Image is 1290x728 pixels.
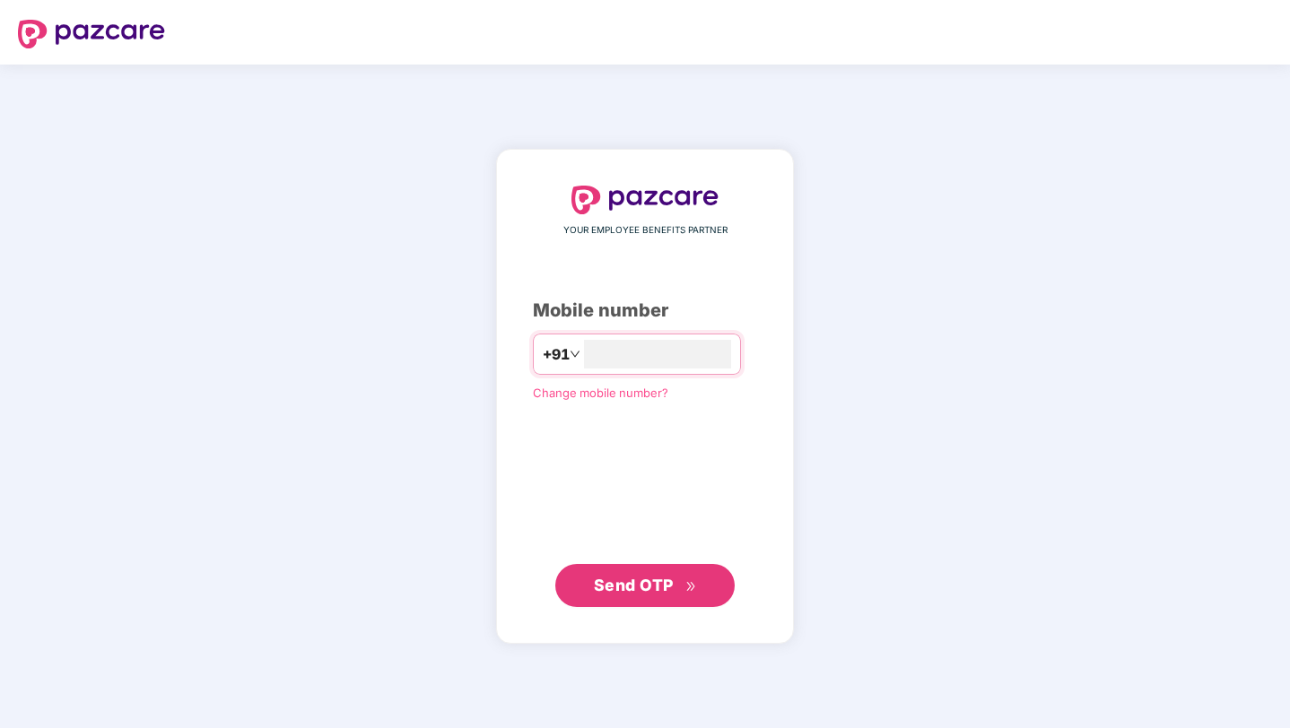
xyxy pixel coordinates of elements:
[533,297,757,325] div: Mobile number
[594,576,674,594] span: Send OTP
[543,343,570,366] span: +91
[685,581,697,593] span: double-right
[571,186,719,214] img: logo
[18,20,165,48] img: logo
[570,349,580,360] span: down
[555,564,735,607] button: Send OTPdouble-right
[563,223,728,238] span: YOUR EMPLOYEE BENEFITS PARTNER
[533,386,668,400] a: Change mobile number?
